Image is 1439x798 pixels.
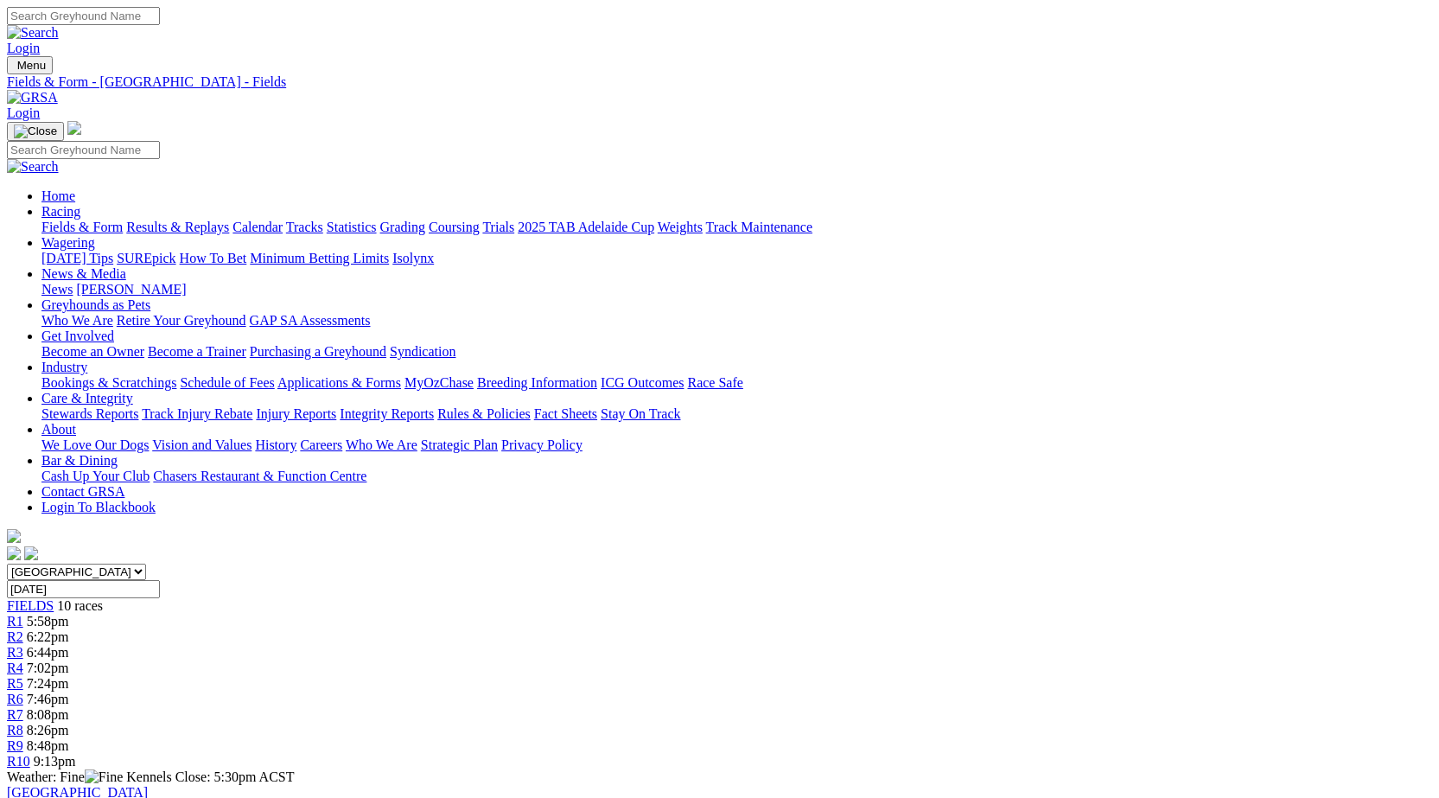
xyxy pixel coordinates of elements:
a: R7 [7,707,23,722]
a: Minimum Betting Limits [250,251,389,265]
a: Trials [482,220,514,234]
div: Racing [41,220,1432,235]
img: logo-grsa-white.png [7,529,21,543]
a: Purchasing a Greyhound [250,344,386,359]
span: 5:58pm [27,614,69,629]
a: Bar & Dining [41,453,118,468]
a: Industry [41,360,87,374]
input: Select date [7,580,160,598]
a: Statistics [327,220,377,234]
a: Racing [41,204,80,219]
a: R10 [7,754,30,769]
a: R8 [7,723,23,737]
span: 8:26pm [27,723,69,737]
a: Stay On Track [601,406,680,421]
a: Results & Replays [126,220,229,234]
a: Fields & Form - [GEOGRAPHIC_DATA] - Fields [7,74,1432,90]
a: R6 [7,692,23,706]
a: Become a Trainer [148,344,246,359]
span: 7:02pm [27,661,69,675]
a: Integrity Reports [340,406,434,421]
a: Calendar [232,220,283,234]
span: Kennels Close: 5:30pm ACST [126,769,294,784]
a: Tracks [286,220,323,234]
a: Who We Are [41,313,113,328]
a: R3 [7,645,23,660]
a: 2025 TAB Adelaide Cup [518,220,654,234]
a: Grading [380,220,425,234]
a: Weights [658,220,703,234]
a: Fields & Form [41,220,123,234]
button: Toggle navigation [7,56,53,74]
a: History [255,437,296,452]
span: R9 [7,738,23,753]
a: Bookings & Scratchings [41,375,176,390]
a: News [41,282,73,297]
a: Injury Reports [256,406,336,421]
a: Fact Sheets [534,406,597,421]
img: GRSA [7,90,58,105]
span: 10 races [57,598,103,613]
a: Home [41,188,75,203]
a: Who We Are [346,437,417,452]
img: Search [7,159,59,175]
span: 6:22pm [27,629,69,644]
a: Login To Blackbook [41,500,156,514]
span: 7:46pm [27,692,69,706]
span: Menu [17,59,46,72]
a: Schedule of Fees [180,375,274,390]
a: Get Involved [41,329,114,343]
a: Vision and Values [152,437,252,452]
a: ICG Outcomes [601,375,684,390]
span: 6:44pm [27,645,69,660]
a: Stewards Reports [41,406,138,421]
img: Fine [85,769,123,785]
input: Search [7,7,160,25]
div: Care & Integrity [41,406,1432,422]
a: R1 [7,614,23,629]
input: Search [7,141,160,159]
a: Wagering [41,235,95,250]
a: Coursing [429,220,480,234]
a: Greyhounds as Pets [41,297,150,312]
a: Privacy Policy [501,437,583,452]
div: Industry [41,375,1432,391]
span: 8:48pm [27,738,69,753]
a: R4 [7,661,23,675]
a: [PERSON_NAME] [76,282,186,297]
a: Isolynx [392,251,434,265]
span: 8:08pm [27,707,69,722]
div: News & Media [41,282,1432,297]
a: R2 [7,629,23,644]
img: twitter.svg [24,546,38,560]
a: Track Maintenance [706,220,812,234]
a: Race Safe [687,375,742,390]
span: Weather: Fine [7,769,126,784]
a: Cash Up Your Club [41,469,150,483]
a: Care & Integrity [41,391,133,405]
a: SUREpick [117,251,175,265]
a: News & Media [41,266,126,281]
a: Login [7,105,40,120]
a: [DATE] Tips [41,251,113,265]
a: GAP SA Assessments [250,313,371,328]
div: About [41,437,1432,453]
img: logo-grsa-white.png [67,121,81,135]
a: Contact GRSA [41,484,124,499]
a: Syndication [390,344,455,359]
a: R5 [7,676,23,691]
img: Close [14,124,57,138]
div: Wagering [41,251,1432,266]
a: Login [7,41,40,55]
a: Careers [300,437,342,452]
a: Breeding Information [477,375,597,390]
img: Search [7,25,59,41]
div: Get Involved [41,344,1432,360]
a: FIELDS [7,598,54,613]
